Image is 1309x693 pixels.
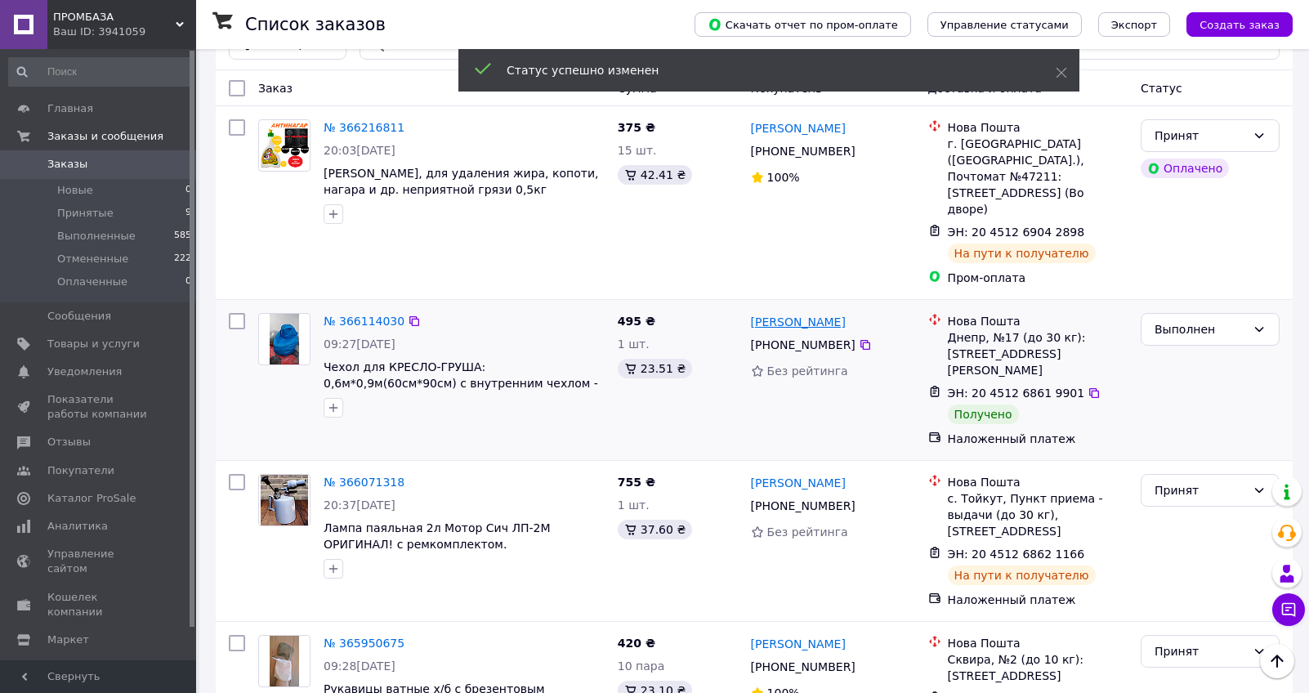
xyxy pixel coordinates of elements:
[618,659,664,673] span: 10 пара
[324,315,404,328] a: № 366114030
[47,337,140,351] span: Товары и услуги
[1186,12,1293,37] button: Создать заказ
[258,635,310,687] a: Фото товару
[47,364,122,379] span: Уведомления
[1170,17,1293,30] a: Создать заказ
[47,101,93,116] span: Главная
[751,314,846,330] a: [PERSON_NAME]
[258,313,310,365] a: Фото товару
[1200,19,1280,31] span: Создать заказ
[258,474,310,526] a: Фото товару
[1141,159,1229,178] div: Оплачено
[948,313,1128,329] div: Нова Пошта
[57,229,136,244] span: Выполненные
[948,329,1128,378] div: Днепр, №17 (до 30 кг): [STREET_ADDRESS][PERSON_NAME]
[47,547,151,576] span: Управление сайтом
[245,15,386,34] h1: Список заказов
[748,494,859,517] div: [PHONE_NUMBER]
[1155,127,1246,145] div: Принят
[47,633,89,647] span: Маркет
[948,548,1085,561] span: ЭН: 20 4512 6862 1166
[948,119,1128,136] div: Нова Пошта
[618,338,650,351] span: 1 шт.
[1260,644,1294,678] button: Наверх
[948,490,1128,539] div: с. Тойкут, Пункт приема - выдачи (до 30 кг), [STREET_ADDRESS]
[47,157,87,172] span: Заказы
[47,392,151,422] span: Показатели работы компании
[618,165,692,185] div: 42.41 ₴
[324,167,598,196] a: [PERSON_NAME], для удаления жира, копоти, нагара и др. неприятной грязи 0,5кг
[261,475,308,525] img: Фото товару
[748,655,859,678] div: [PHONE_NUMBER]
[618,359,692,378] div: 23.51 ₴
[57,275,127,289] span: Оплаченные
[174,229,191,244] span: 585
[948,635,1128,651] div: Нова Пошта
[53,25,196,39] div: Ваш ID: 3941059
[767,171,800,184] span: 100%
[53,10,176,25] span: ПРОМБАЗА
[1272,593,1305,626] button: Чат с покупателем
[695,12,911,37] button: Скачать отчет по пром-оплате
[270,314,298,364] img: Фото товару
[948,136,1128,217] div: г. [GEOGRAPHIC_DATA] ([GEOGRAPHIC_DATA].), Почтомат №47211: [STREET_ADDRESS] (Во дворе)
[324,121,404,134] a: № 366216811
[618,315,655,328] span: 495 ₴
[507,62,1015,78] div: Статус успешно изменен
[185,206,191,221] span: 9
[948,592,1128,608] div: Наложенный платеж
[185,275,191,289] span: 0
[1155,642,1246,660] div: Принят
[751,120,846,136] a: [PERSON_NAME]
[948,431,1128,447] div: Наложенный платеж
[324,499,395,512] span: 20:37[DATE]
[748,140,859,163] div: [PHONE_NUMBER]
[1155,481,1246,499] div: Принят
[47,491,136,506] span: Каталог ProSale
[1111,19,1157,31] span: Экспорт
[47,435,91,449] span: Отзывы
[618,144,657,157] span: 15 шт.
[948,244,1096,263] div: На пути к получателю
[948,270,1128,286] div: Пром-оплата
[948,226,1085,239] span: ЭН: 20 4512 6904 2898
[1155,320,1246,338] div: Выполнен
[258,119,310,172] a: Фото товару
[618,476,655,489] span: 755 ₴
[1098,12,1170,37] button: Экспорт
[47,590,151,619] span: Кошелек компании
[767,525,848,539] span: Без рейтинга
[57,183,93,198] span: Новые
[948,651,1128,684] div: Сквира, №2 (до 10 кг): [STREET_ADDRESS]
[324,360,598,406] a: Чехол для КРЕСЛО-ГРУША: 0,6м*0,9м(60см*90см) с внутренним чехлом - без наполнителя!
[618,121,655,134] span: 375 ₴
[57,206,114,221] span: Принятые
[948,566,1096,585] div: На пути к получателю
[259,123,310,168] img: Фото товару
[1141,82,1182,95] span: Статус
[618,637,655,650] span: 420 ₴
[324,637,404,650] a: № 365950675
[324,521,551,551] a: Лампа паяльная 2л Мотор Сич ЛП-2М ОРИГИНАЛ! с ремкомплектом.
[174,252,191,266] span: 222
[185,183,191,198] span: 0
[940,19,1069,31] span: Управление статусами
[47,463,114,478] span: Покупатели
[270,636,298,686] img: Фото товару
[948,387,1085,400] span: ЭН: 20 4512 6861 9901
[708,17,898,32] span: Скачать отчет по пром-оплате
[47,309,111,324] span: Сообщения
[751,636,846,652] a: [PERSON_NAME]
[618,520,692,539] div: 37.60 ₴
[948,474,1128,490] div: Нова Пошта
[47,129,163,144] span: Заказы и сообщения
[8,57,193,87] input: Поиск
[948,405,1019,424] div: Получено
[324,144,395,157] span: 20:03[DATE]
[324,476,404,489] a: № 366071318
[57,252,128,266] span: Отмененные
[618,499,650,512] span: 1 шт.
[767,364,848,378] span: Без рейтинга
